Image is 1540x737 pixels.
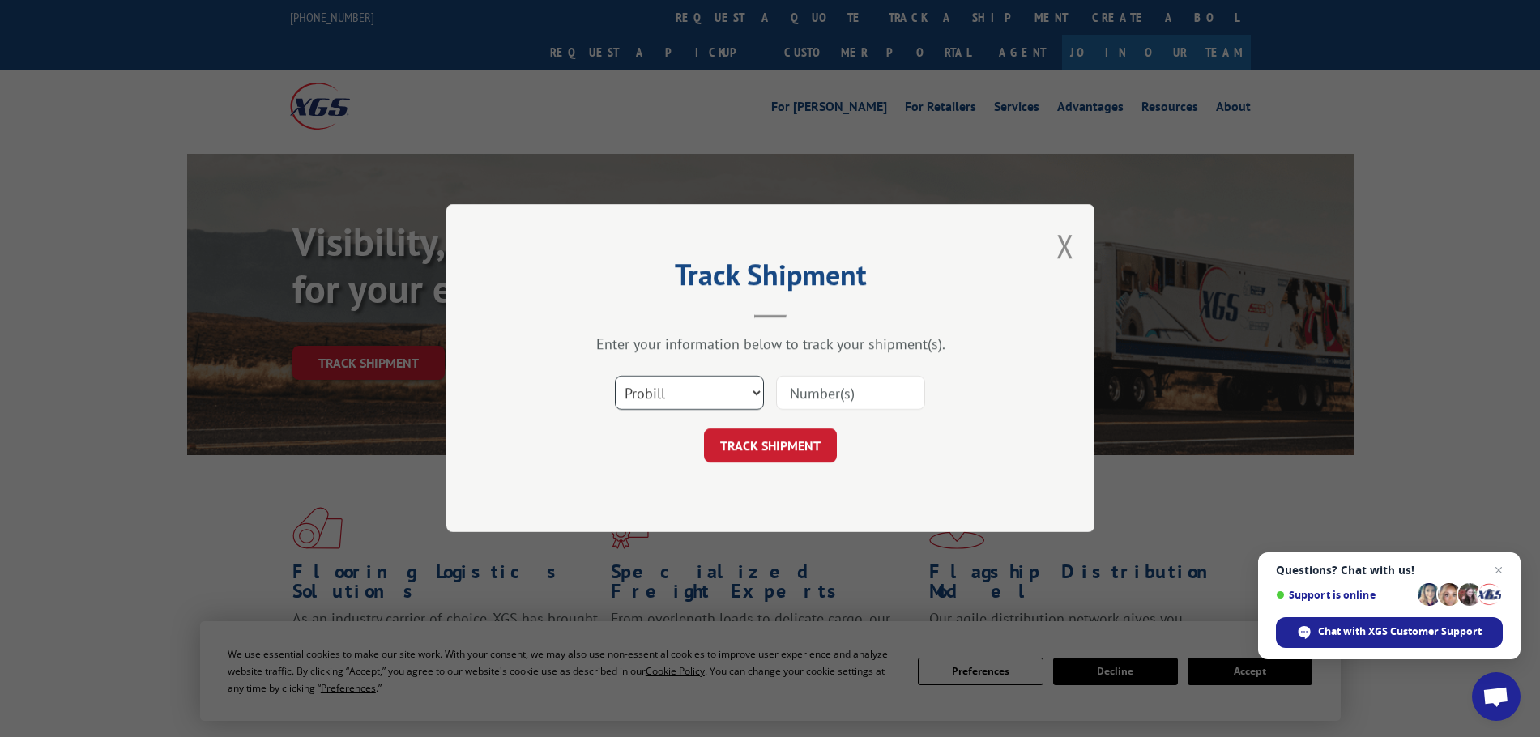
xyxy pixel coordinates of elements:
[1276,589,1412,601] span: Support is online
[704,429,837,463] button: TRACK SHIPMENT
[1276,564,1503,577] span: Questions? Chat with us!
[527,263,1013,294] h2: Track Shipment
[527,335,1013,354] div: Enter your information below to track your shipment(s).
[1489,560,1508,580] span: Close chat
[1472,672,1521,721] div: Open chat
[1318,624,1482,639] span: Chat with XGS Customer Support
[1276,617,1503,648] div: Chat with XGS Customer Support
[776,377,925,411] input: Number(s)
[1056,224,1074,267] button: Close modal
